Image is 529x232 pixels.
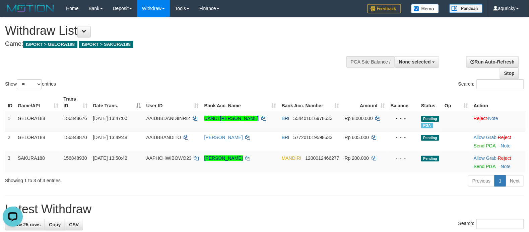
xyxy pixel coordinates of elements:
span: BRI [282,116,289,121]
a: Allow Grab [474,155,497,161]
span: Rp 8.000.000 [345,116,373,121]
span: CSV [69,222,79,227]
span: 156848676 [64,116,87,121]
th: Date Trans.: activate to sort column descending [90,93,144,112]
td: GELORA188 [15,112,61,131]
th: Status [418,93,442,112]
span: · [474,135,498,140]
label: Search: [458,219,524,229]
span: AAPHCHWIBOWO23 [146,155,192,161]
input: Search: [476,219,524,229]
td: 2 [5,131,15,152]
button: Open LiveChat chat widget [3,3,23,23]
span: MANDIRI [282,155,302,161]
th: Game/API: activate to sort column ascending [15,93,61,112]
span: Copy 577201019598533 to clipboard [293,135,333,140]
span: Copy 554401016978533 to clipboard [293,116,333,121]
a: Note [501,143,511,148]
a: DANDI [PERSON_NAME] [204,116,259,121]
th: Bank Acc. Name: activate to sort column ascending [202,93,279,112]
td: GELORA188 [15,131,61,152]
span: 156848930 [64,155,87,161]
a: Send PGA [474,164,495,169]
th: Trans ID: activate to sort column ascending [61,93,90,112]
a: Next [506,175,524,187]
a: Previous [468,175,495,187]
a: [PERSON_NAME] [204,135,243,140]
th: Amount: activate to sort column ascending [342,93,388,112]
th: User ID: activate to sort column ascending [144,93,202,112]
span: AAIUBBANDITO [146,135,181,140]
td: 1 [5,112,15,131]
div: - - - [390,155,416,161]
span: 156848870 [64,135,87,140]
span: Pending [421,135,439,141]
a: [PERSON_NAME] [204,155,243,161]
label: Search: [458,79,524,89]
span: AAIUBBDANDIINRI2 [146,116,190,121]
select: Showentries [17,79,42,89]
span: ISPORT > GELORA188 [23,41,77,48]
span: ISPORT > SAKURA188 [79,41,133,48]
a: Copy [45,219,65,230]
button: None selected [395,56,439,68]
h1: Withdraw List [5,24,346,37]
div: Showing 1 to 3 of 3 entries [5,175,215,184]
img: MOTION_logo.png [5,3,56,13]
a: Reject [498,135,511,140]
img: Feedback.jpg [368,4,401,13]
span: Pending [421,116,439,122]
h1: Latest Withdraw [5,203,524,216]
input: Search: [476,79,524,89]
a: Send PGA [474,143,495,148]
th: Balance [388,93,418,112]
th: Bank Acc. Number: activate to sort column ascending [279,93,342,112]
a: CSV [65,219,83,230]
a: Note [501,164,511,169]
span: Rp 200.000 [345,155,369,161]
span: [DATE] 13:47:00 [93,116,127,121]
div: - - - [390,115,416,122]
div: PGA Site Balance / [346,56,395,68]
span: Copy [49,222,61,227]
span: [DATE] 13:50:42 [93,155,127,161]
th: ID [5,93,15,112]
label: Show entries [5,79,56,89]
span: BRI [282,135,289,140]
img: Button%20Memo.svg [411,4,439,13]
div: - - - [390,134,416,141]
span: PGA [421,123,433,128]
a: Note [488,116,498,121]
th: Action [471,93,526,112]
h4: Game: [5,41,346,47]
td: 3 [5,152,15,172]
span: · [474,155,498,161]
span: Rp 605.000 [345,135,369,140]
a: Reject [498,155,511,161]
a: Stop [500,68,519,79]
th: Op: activate to sort column ascending [442,93,471,112]
a: Reject [474,116,487,121]
a: Run Auto-Refresh [466,56,519,68]
span: Copy 1200012466277 to clipboard [305,155,339,161]
td: SAKURA188 [15,152,61,172]
a: 1 [494,175,506,187]
a: Allow Grab [474,135,497,140]
td: · [471,112,526,131]
span: [DATE] 13:49:48 [93,135,127,140]
td: · [471,152,526,172]
span: Pending [421,156,439,161]
span: None selected [399,59,431,65]
img: panduan.png [449,4,483,13]
td: · [471,131,526,152]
